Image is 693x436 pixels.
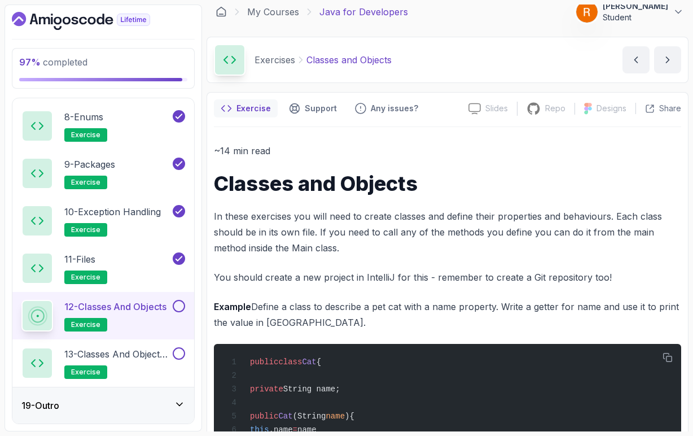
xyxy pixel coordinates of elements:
[21,158,185,189] button: 9-Packagesexercise
[654,46,681,73] button: next content
[603,12,668,23] p: Student
[283,385,340,394] span: String name;
[345,412,354,421] span: ){
[12,12,176,30] a: Dashboard
[317,357,321,367] span: {
[214,172,681,195] h1: Classes and Objects
[306,53,392,67] p: Classes and Objects
[71,130,100,139] span: exercise
[635,103,681,114] button: Share
[250,425,269,434] span: this
[19,56,87,68] span: completed
[278,357,302,367] span: class
[64,205,161,219] p: 10 - Exception Handling
[21,300,185,332] button: 12-Classes and Objectsexercise
[214,99,278,117] button: notes button
[71,273,100,282] span: exercise
[293,425,297,434] span: =
[71,225,100,234] span: exercise
[576,1,598,23] img: user profile image
[12,387,194,424] button: 19-Outro
[214,208,681,256] p: In these exercises you will need to create classes and define their properties and behaviours. Ea...
[485,103,508,114] p: Slides
[297,425,317,434] span: name
[250,357,278,367] span: public
[269,425,293,434] span: .name
[250,385,283,394] span: private
[319,5,408,19] p: Java for Developers
[214,299,681,330] p: Define a class to describe a pet cat with a name property. Write a getter for name and use it to ...
[64,347,170,361] p: 13 - Classes and Objects II
[19,56,41,68] span: 97 %
[247,5,299,19] a: My Courses
[64,158,115,171] p: 9 - Packages
[21,205,185,237] button: 10-Exception Handlingexercise
[603,1,668,12] p: [PERSON_NAME]
[21,110,185,142] button: 8-Enumsexercise
[21,347,185,379] button: 13-Classes and Objects IIexercise
[596,103,626,114] p: Designs
[545,103,565,114] p: Repo
[255,53,295,67] p: Exercises
[576,1,684,23] button: user profile image[PERSON_NAME]Student
[214,143,681,159] p: ~14 min read
[250,412,278,421] span: public
[282,99,344,117] button: Support button
[71,320,100,329] span: exercise
[622,46,650,73] button: previous content
[21,399,59,412] h3: 19 - Outro
[216,6,227,18] a: Dashboard
[64,300,166,313] p: 12 - Classes and Objects
[659,103,681,114] p: Share
[71,368,100,377] span: exercise
[305,103,337,114] p: Support
[236,103,271,114] p: Exercise
[293,412,326,421] span: (String
[214,301,251,312] strong: Example
[214,269,681,285] p: You should create a new project in IntelliJ for this - remember to create a Git repository too!
[326,412,345,421] span: name
[71,178,100,187] span: exercise
[278,412,292,421] span: Cat
[64,110,103,124] p: 8 - Enums
[64,252,95,266] p: 11 - Files
[21,252,185,284] button: 11-Filesexercise
[348,99,425,117] button: Feedback button
[302,357,316,367] span: Cat
[371,103,418,114] p: Any issues?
